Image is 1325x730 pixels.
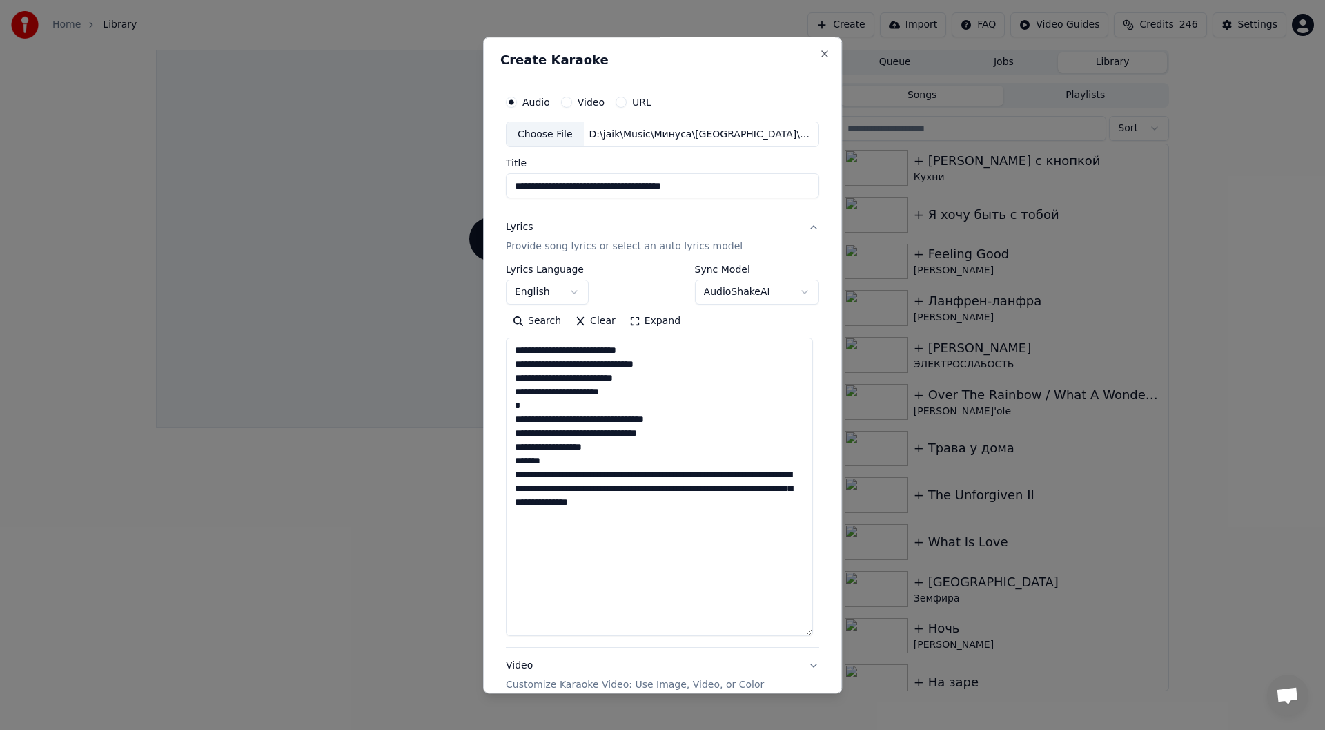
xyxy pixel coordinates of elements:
[506,265,589,275] label: Lyrics Language
[507,122,584,147] div: Choose File
[506,311,568,333] button: Search
[506,159,819,169] label: Title
[506,221,533,235] div: Lyrics
[568,311,622,333] button: Clear
[584,128,818,142] div: D:\jaik\Music\Минуса\[GEOGRAPHIC_DATA]\_Исходник\[PERSON_NAME] - Как молоды мы были.[MEDICAL_DATA]
[506,679,764,693] p: Customize Karaoke Video: Use Image, Video, or Color
[506,265,819,648] div: LyricsProvide song lyrics or select an auto lyrics model
[506,240,743,254] p: Provide song lyrics or select an auto lyrics model
[506,210,819,265] button: LyricsProvide song lyrics or select an auto lyrics model
[632,97,651,107] label: URL
[506,660,764,693] div: Video
[522,97,550,107] label: Audio
[622,311,687,333] button: Expand
[578,97,605,107] label: Video
[506,649,819,704] button: VideoCustomize Karaoke Video: Use Image, Video, or Color
[500,54,825,66] h2: Create Karaoke
[695,265,819,275] label: Sync Model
